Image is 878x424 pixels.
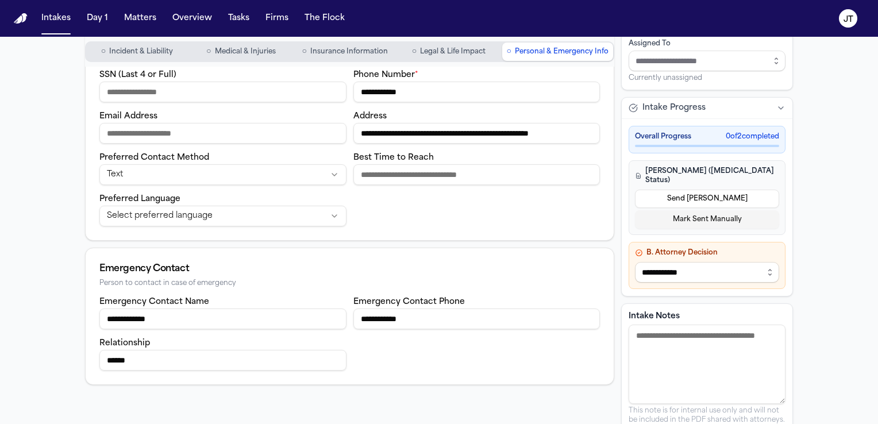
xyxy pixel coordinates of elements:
span: Intake Progress [642,102,706,114]
label: Preferred Language [99,195,180,203]
input: Assign to staff member [629,51,785,71]
label: Emergency Contact Name [99,298,209,306]
button: Go to Legal & Life Impact [398,43,500,61]
button: Intake Progress [622,98,792,118]
div: Assigned To [629,39,785,48]
button: The Flock [300,8,349,29]
input: Emergency contact name [99,309,346,329]
input: Phone number [353,82,600,102]
input: Address [353,123,600,144]
span: Currently unassigned [629,74,702,83]
label: Address [353,112,387,121]
label: Intake Notes [629,311,785,322]
span: ○ [412,46,417,57]
label: Best Time to Reach [353,153,434,162]
button: Overview [168,8,217,29]
input: Emergency contact phone [353,309,600,329]
h4: B. Attorney Decision [635,248,779,257]
label: SSN (Last 4 or Full) [99,71,176,79]
button: Go to Insurance Information [294,43,396,61]
textarea: Intake notes [629,325,785,404]
input: Best time to reach [353,164,600,185]
span: ○ [206,46,211,57]
button: Go to Incident & Liability [86,43,188,61]
span: ○ [101,46,106,57]
span: ○ [302,46,306,57]
span: Medical & Injuries [215,47,276,56]
label: Emergency Contact Phone [353,298,465,306]
label: Email Address [99,112,157,121]
button: Tasks [224,8,254,29]
button: Intakes [37,8,75,29]
button: Mark Sent Manually [635,210,779,229]
span: 0 of 2 completed [726,132,779,141]
label: Relationship [99,339,150,348]
button: Go to Personal & Emergency Info [502,43,613,61]
input: Email address [99,123,346,144]
a: Home [14,13,28,24]
span: Personal & Emergency Info [515,47,609,56]
span: Overall Progress [635,132,691,141]
button: Firms [261,8,293,29]
img: Finch Logo [14,13,28,24]
button: Go to Medical & Injuries [190,43,292,61]
span: ○ [507,46,511,57]
label: Phone Number [353,71,418,79]
div: Person to contact in case of emergency [99,279,600,288]
div: Emergency Contact [99,262,600,276]
input: SSN [99,82,346,102]
h4: [PERSON_NAME] ([MEDICAL_DATA] Status) [635,167,779,185]
button: Day 1 [82,8,113,29]
button: Matters [120,8,161,29]
button: Send [PERSON_NAME] [635,190,779,208]
span: Insurance Information [310,47,388,56]
input: Emergency contact relationship [99,350,346,371]
label: Preferred Contact Method [99,153,209,162]
span: Incident & Liability [109,47,173,56]
span: Legal & Life Impact [420,47,486,56]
